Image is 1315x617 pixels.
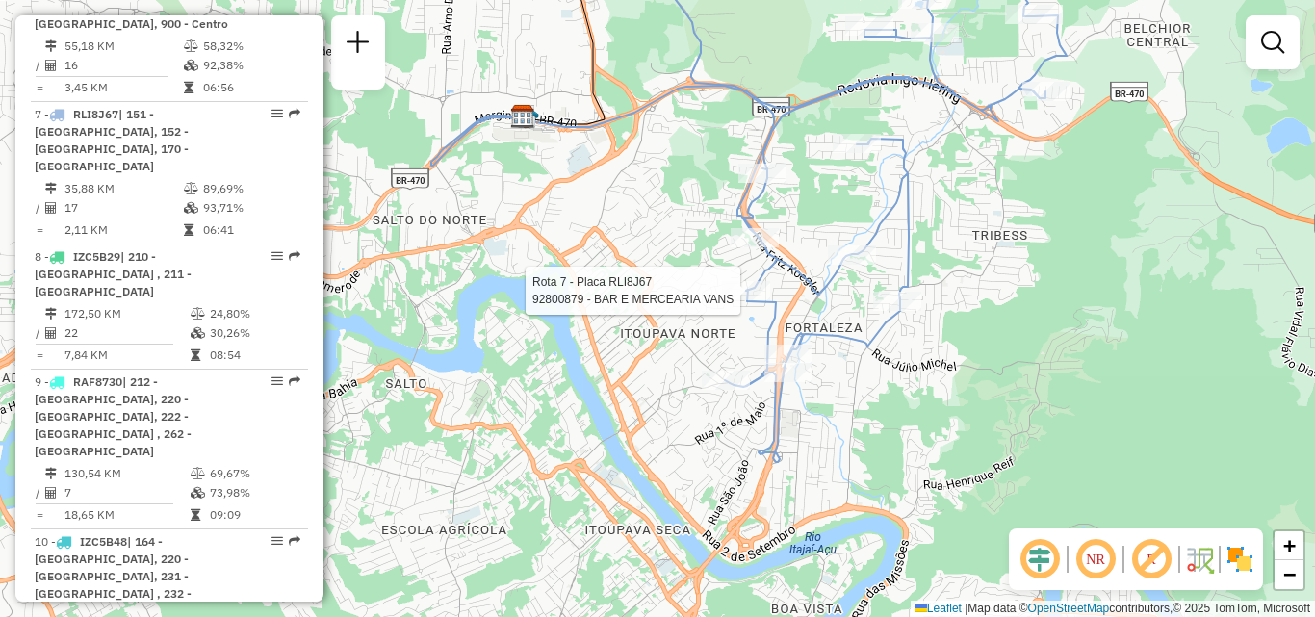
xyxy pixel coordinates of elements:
[209,323,300,343] td: 30,26%
[45,308,57,320] i: Distância Total
[1072,536,1119,582] span: Ocultar NR
[209,483,300,502] td: 73,98%
[184,183,198,194] i: % de utilização do peso
[64,323,190,343] td: 22
[45,40,57,52] i: Distância Total
[35,56,44,75] td: /
[965,602,967,615] span: |
[64,56,183,75] td: 16
[64,37,183,56] td: 55,18 KM
[73,249,120,264] span: IZC5B29
[289,250,300,262] em: Rota exportada
[191,468,205,479] i: % de utilização do peso
[271,108,283,119] em: Opções
[35,505,44,525] td: =
[202,56,299,75] td: 92,38%
[191,308,205,320] i: % de utilização do peso
[191,327,205,339] i: % de utilização da cubagem
[45,327,57,339] i: Total de Atividades
[1028,602,1110,615] a: OpenStreetMap
[64,346,190,365] td: 7,84 KM
[64,505,190,525] td: 18,65 KM
[64,304,190,323] td: 172,50 KM
[271,375,283,387] em: Opções
[1017,536,1063,582] span: Ocultar deslocamento
[35,374,192,458] span: | 212 - [GEOGRAPHIC_DATA], 220 - [GEOGRAPHIC_DATA], 222 - [GEOGRAPHIC_DATA] , 262 - [GEOGRAPHIC_D...
[1275,560,1303,589] a: Zoom out
[45,183,57,194] i: Distância Total
[271,250,283,262] em: Opções
[45,60,57,71] i: Total de Atividades
[184,224,193,236] i: Tempo total em rota
[35,374,192,458] span: 9 -
[73,107,118,121] span: RLI8J67
[911,601,1315,617] div: Map data © contributors,© 2025 TomTom, Microsoft
[64,220,183,240] td: 2,11 KM
[45,468,57,479] i: Distância Total
[202,37,299,56] td: 58,32%
[184,202,198,214] i: % de utilização da cubagem
[191,509,200,521] i: Tempo total em rota
[64,198,183,218] td: 17
[1253,23,1292,62] a: Exibir filtros
[80,534,127,549] span: IZC5B48
[209,346,300,365] td: 08:54
[202,220,299,240] td: 06:41
[209,505,300,525] td: 09:09
[35,346,44,365] td: =
[209,464,300,483] td: 69,67%
[45,487,57,499] i: Total de Atividades
[289,535,300,547] em: Rota exportada
[1283,533,1296,557] span: +
[1225,544,1255,575] img: Exibir/Ocultar setores
[35,220,44,240] td: =
[191,349,200,361] i: Tempo total em rota
[209,304,300,323] td: 24,80%
[510,104,535,129] img: CDD Blumenau
[184,60,198,71] i: % de utilização da cubagem
[1128,536,1174,582] span: Exibir rótulo
[35,249,192,298] span: 8 -
[202,198,299,218] td: 93,71%
[271,535,283,547] em: Opções
[35,323,44,343] td: /
[1283,562,1296,586] span: −
[1184,544,1215,575] img: Fluxo de ruas
[73,374,122,389] span: RAF8730
[35,78,44,97] td: =
[64,464,190,483] td: 130,54 KM
[184,40,198,52] i: % de utilização do peso
[289,108,300,119] em: Rota exportada
[45,202,57,214] i: Total de Atividades
[191,487,205,499] i: % de utilização da cubagem
[915,602,962,615] a: Leaflet
[64,179,183,198] td: 35,88 KM
[35,483,44,502] td: /
[35,107,189,173] span: 7 -
[64,78,183,97] td: 3,45 KM
[184,82,193,93] i: Tempo total em rota
[202,78,299,97] td: 06:56
[64,483,190,502] td: 7
[289,375,300,387] em: Rota exportada
[202,179,299,198] td: 89,69%
[1275,531,1303,560] a: Zoom in
[339,23,377,66] a: Nova sessão e pesquisa
[35,198,44,218] td: /
[35,249,192,298] span: | 210 - [GEOGRAPHIC_DATA] , 211 - [GEOGRAPHIC_DATA]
